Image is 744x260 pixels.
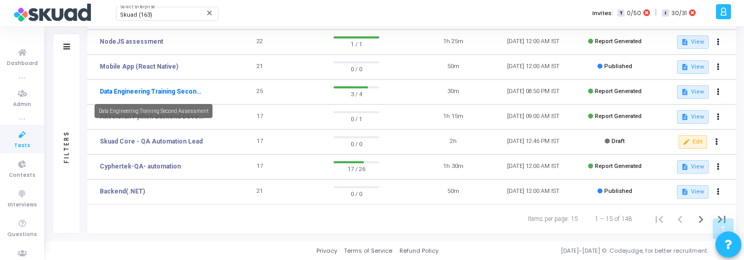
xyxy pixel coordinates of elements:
button: View [677,60,709,74]
a: Cyphertek-QA- automation [100,162,181,171]
span: 3 / 4 [334,88,380,99]
td: 30m [413,80,494,105]
div: 1 – 15 of 148 [595,214,632,224]
a: Mobile App (React Native) [100,62,178,71]
span: Report Generated [595,163,642,170]
mat-icon: description [681,163,688,171]
label: Invites: [592,9,613,18]
span: | [655,7,657,18]
button: View [677,160,709,174]
button: Previous page [670,209,690,229]
td: 1h 30m [413,154,494,179]
span: Report Generated [595,113,642,120]
span: Admin [13,100,31,109]
td: 1h 25m [413,30,494,55]
button: View [677,110,709,124]
a: Backend(.NET) [100,187,145,196]
td: 17 [220,154,300,179]
td: [DATE] 09:00 AM IST [493,105,574,129]
span: Questions [7,230,37,239]
button: View [677,185,709,199]
span: 0 / 1 [334,113,380,124]
span: Dashboard [7,59,38,68]
mat-icon: description [681,88,688,96]
span: T [617,9,624,17]
td: 25 [220,80,300,105]
button: First page [649,209,670,229]
mat-icon: description [681,63,688,71]
span: I [662,9,669,17]
mat-icon: edit [683,138,690,146]
div: Data Engineering Training Second Assessment [95,104,212,118]
span: 17 / 26 [334,163,380,174]
td: [DATE] 12:00 AM IST [493,154,574,179]
span: 30/31 [671,9,687,18]
button: View [677,85,709,99]
span: 0 / 0 [334,63,380,74]
td: 1h 15m [413,105,494,129]
mat-icon: description [681,188,688,196]
td: [DATE] 12:46 PM IST [493,129,574,154]
a: Data Engineering Training Second Assessment [100,87,204,96]
td: 50m [413,55,494,80]
mat-icon: description [681,38,688,46]
span: Report Generated [595,88,642,95]
span: Interviews [8,201,37,210]
span: 0/50 [627,9,641,18]
td: 21 [220,55,300,80]
a: NodeJS assessment [100,37,163,46]
span: Draft [612,138,625,145]
td: 17 [220,129,300,154]
td: [DATE] 08:50 PM IST [493,80,574,105]
div: Filters [62,89,71,203]
span: Report Generated [595,38,642,45]
td: 2h [413,129,494,154]
span: Published [604,188,632,194]
a: Privacy [316,246,337,255]
div: 15 [571,214,578,224]
div: Items per page: [528,214,569,224]
button: View [677,35,709,49]
mat-icon: description [681,113,688,121]
span: Contests [9,171,35,180]
a: Refund Policy [400,246,439,255]
a: Terms of Service [344,246,392,255]
button: Last page [711,209,732,229]
td: 17 [220,105,300,129]
td: [DATE] 12:00 AM IST [493,55,574,80]
button: Next page [690,209,711,229]
span: 1 / 1 [334,38,380,49]
span: Published [604,63,632,70]
span: 0 / 0 [334,188,380,199]
span: Skuad (163) [120,11,152,18]
mat-icon: Clear [206,9,214,17]
div: [DATE]-[DATE] © Codejudge, for better recruitment. [439,246,731,255]
td: [DATE] 12:00 AM IST [493,179,574,204]
span: 0 / 0 [334,138,380,149]
a: Skuad Core - QA Automation Lead [100,137,203,146]
button: Edit [679,135,707,149]
td: 50m [413,179,494,204]
span: Tests [14,141,30,150]
td: 22 [220,30,300,55]
td: 21 [220,179,300,204]
img: logo [13,3,91,23]
td: [DATE] 12:00 AM IST [493,30,574,55]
